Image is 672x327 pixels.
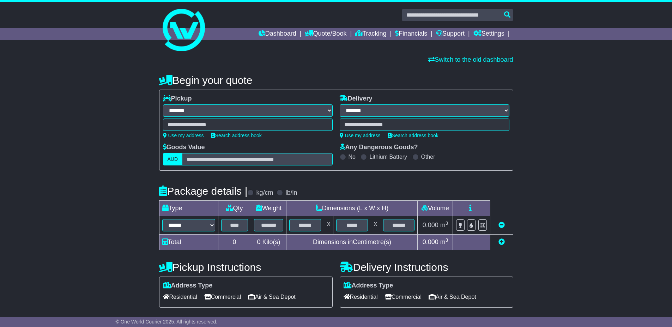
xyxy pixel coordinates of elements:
[498,222,505,229] a: Remove this item
[286,201,418,216] td: Dimensions (L x W x H)
[159,74,513,86] h4: Begin your quote
[163,95,192,103] label: Pickup
[251,235,286,250] td: Kilo(s)
[324,216,333,235] td: x
[418,201,453,216] td: Volume
[163,133,204,138] a: Use my address
[349,153,356,160] label: No
[440,222,448,229] span: m
[355,28,386,40] a: Tracking
[163,282,213,290] label: Address Type
[285,189,297,197] label: lb/in
[159,261,333,273] h4: Pickup Instructions
[421,153,435,160] label: Other
[257,238,260,246] span: 0
[116,319,218,325] span: © One World Courier 2025. All rights reserved.
[344,291,378,302] span: Residential
[159,201,218,216] td: Type
[340,95,373,103] label: Delivery
[248,291,296,302] span: Air & Sea Depot
[429,291,476,302] span: Air & Sea Depot
[440,238,448,246] span: m
[371,216,380,235] td: x
[446,237,448,243] sup: 3
[163,291,197,302] span: Residential
[473,28,504,40] a: Settings
[436,28,465,40] a: Support
[395,28,427,40] a: Financials
[369,153,407,160] label: Lithium Battery
[259,28,296,40] a: Dashboard
[344,282,393,290] label: Address Type
[286,235,418,250] td: Dimensions in Centimetre(s)
[218,235,251,250] td: 0
[211,133,262,138] a: Search address book
[423,238,438,246] span: 0.000
[204,291,241,302] span: Commercial
[163,153,183,165] label: AUD
[388,133,438,138] a: Search address book
[385,291,422,302] span: Commercial
[163,144,205,151] label: Goods Value
[428,56,513,63] a: Switch to the old dashboard
[340,133,381,138] a: Use my address
[251,201,286,216] td: Weight
[256,189,273,197] label: kg/cm
[159,185,248,197] h4: Package details |
[340,261,513,273] h4: Delivery Instructions
[218,201,251,216] td: Qty
[498,238,505,246] a: Add new item
[305,28,346,40] a: Quote/Book
[340,144,418,151] label: Any Dangerous Goods?
[159,235,218,250] td: Total
[446,220,448,226] sup: 3
[423,222,438,229] span: 0.000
